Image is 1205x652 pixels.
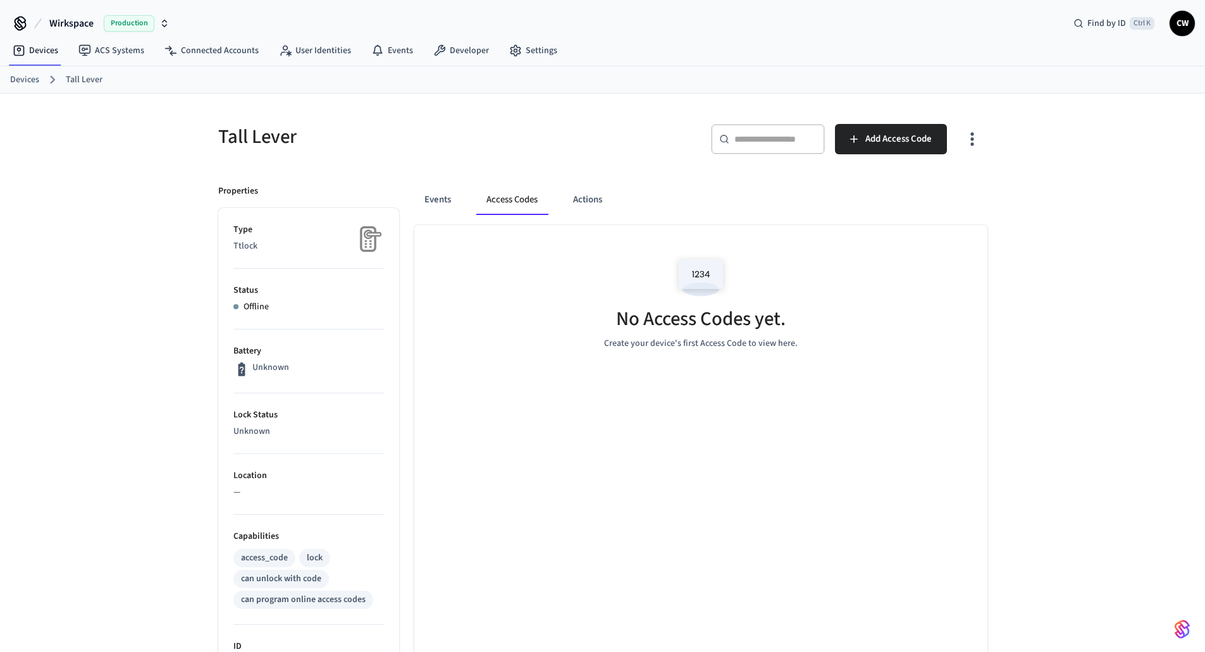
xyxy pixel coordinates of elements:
[233,240,384,253] p: Ttlock
[10,73,39,87] a: Devices
[241,572,321,586] div: can unlock with code
[233,486,384,499] p: —
[414,185,987,215] div: ant example
[1175,619,1190,639] img: SeamLogoGradient.69752ec5.svg
[241,593,366,606] div: can program online access codes
[499,39,567,62] a: Settings
[352,223,384,255] img: Placeholder Lock Image
[233,409,384,422] p: Lock Status
[563,185,612,215] button: Actions
[66,73,102,87] a: Tall Lever
[154,39,269,62] a: Connected Accounts
[233,530,384,543] p: Capabilities
[1063,12,1165,35] div: Find by IDCtrl K
[1130,17,1154,30] span: Ctrl K
[269,39,361,62] a: User Identities
[218,124,595,150] h5: Tall Lever
[865,131,932,147] span: Add Access Code
[616,306,786,332] h5: No Access Codes yet.
[361,39,423,62] a: Events
[252,361,289,374] p: Unknown
[233,345,384,358] p: Battery
[1087,17,1126,30] span: Find by ID
[233,469,384,483] p: Location
[3,39,68,62] a: Devices
[672,250,729,304] img: Access Codes Empty State
[835,124,947,154] button: Add Access Code
[414,185,461,215] button: Events
[233,425,384,438] p: Unknown
[307,551,323,565] div: lock
[104,15,154,32] span: Production
[1171,12,1194,35] span: CW
[476,185,548,215] button: Access Codes
[241,551,288,565] div: access_code
[233,284,384,297] p: Status
[604,337,798,350] p: Create your device's first Access Code to view here.
[244,300,269,314] p: Offline
[423,39,499,62] a: Developer
[68,39,154,62] a: ACS Systems
[218,185,258,198] p: Properties
[1170,11,1195,36] button: CW
[233,223,384,237] p: Type
[49,16,94,31] span: Wirkspace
